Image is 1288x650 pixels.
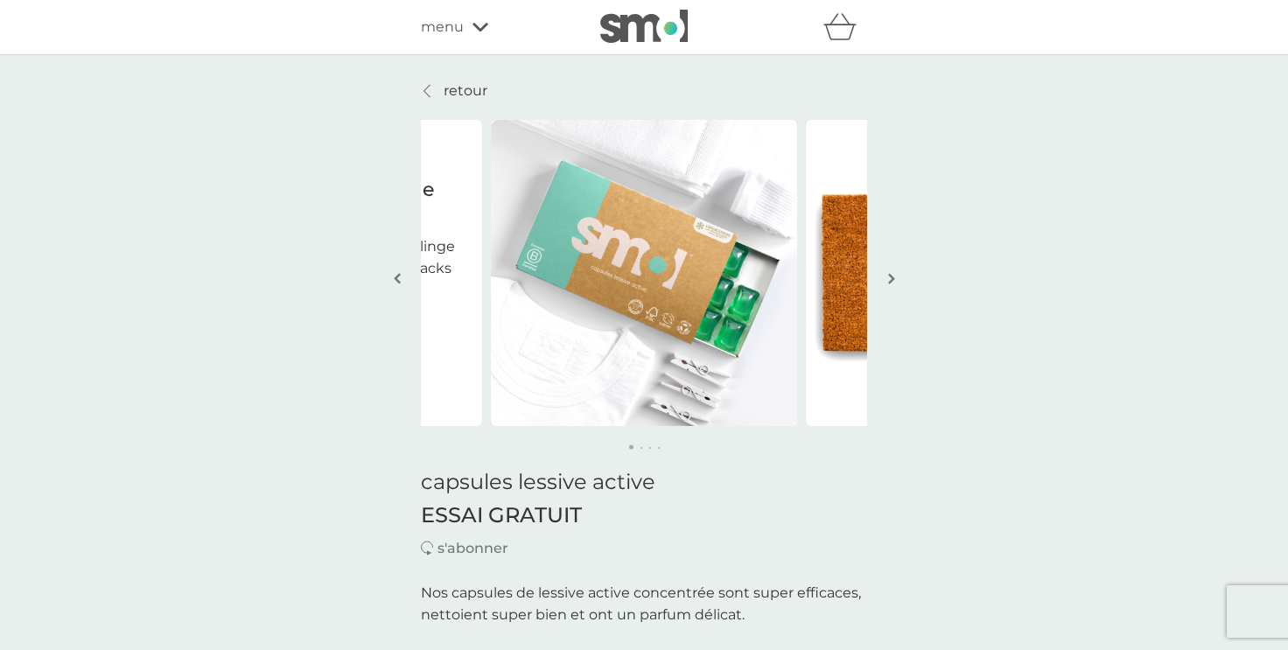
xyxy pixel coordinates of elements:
span: menu [421,16,464,38]
p: Nos capsules de lessive active concentrée sont super efficaces, nettoient super bien et ont un pa... [421,582,867,626]
a: retour [421,80,487,102]
p: retour [444,80,487,102]
span: ESSAI GRATUIT [421,503,582,528]
img: des capsules lessive active smol laissées sur un paillasson par le facteur [806,120,1112,426]
div: panier [823,10,867,45]
h1: capsules lessive active [421,470,867,495]
img: des capsules lessive active smol posées à côtés de serviettes de toilettes blanches propres [491,120,797,426]
img: left-arrow.svg [394,272,401,285]
img: smol [600,10,688,43]
img: right-arrow.svg [888,272,895,285]
p: s'abonner [437,537,508,560]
